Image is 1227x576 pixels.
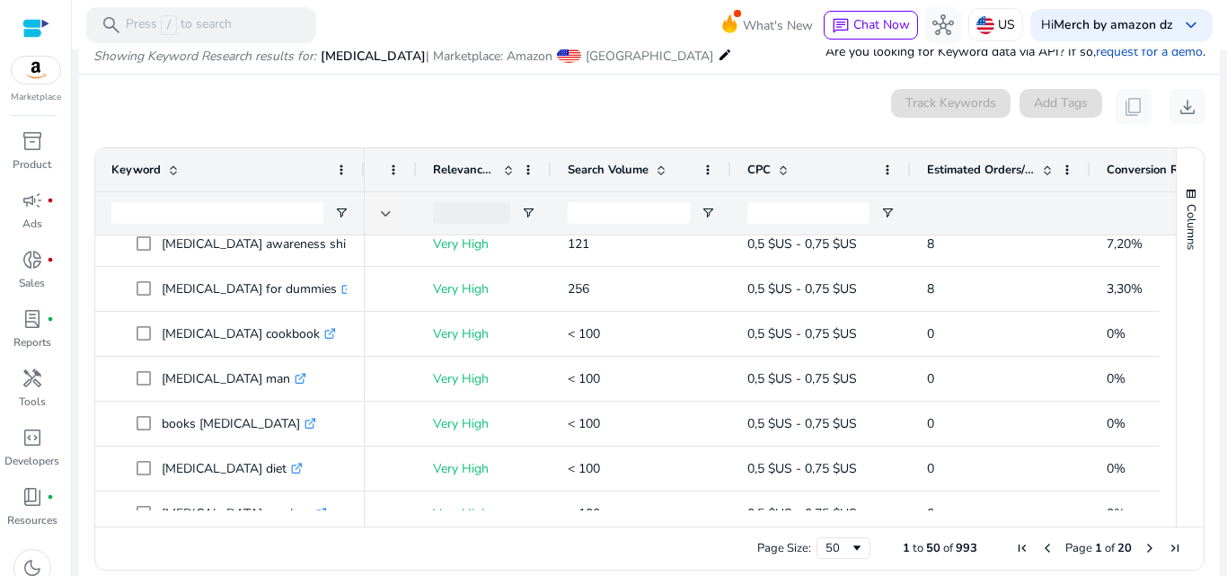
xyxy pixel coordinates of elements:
input: Keyword Filter Input [111,202,323,224]
span: 0% [1107,460,1125,477]
p: [MEDICAL_DATA] diet [162,450,303,487]
span: 993 [956,540,977,556]
button: Open Filter Menu [701,206,715,220]
span: fiber_manual_record [47,256,54,263]
span: [MEDICAL_DATA] [321,48,426,65]
span: 0 [927,460,934,477]
span: < 100 [568,460,600,477]
span: 0 [927,415,934,432]
span: Chat Now [853,16,910,33]
p: Marketplace [11,91,61,104]
span: 8 [927,280,934,297]
span: of [1105,540,1115,556]
p: Reports [13,334,51,350]
span: search [101,14,122,36]
span: download [1177,96,1198,118]
span: Columns [1183,204,1199,250]
span: handyman [22,368,43,389]
input: CPC Filter Input [747,202,869,224]
span: 1 [1095,540,1102,556]
span: 3,30% [1107,280,1143,297]
p: books [MEDICAL_DATA] [162,405,316,442]
p: Very High [433,450,535,487]
span: 0,5 $US - 0,75 $US [747,505,857,522]
span: 0,5 $US - 0,75 $US [747,280,857,297]
p: Resources [7,512,57,528]
span: 0,5 $US - 0,75 $US [747,370,857,387]
span: fiber_manual_record [47,197,54,204]
div: Last Page [1168,541,1182,555]
p: [MEDICAL_DATA] man [162,360,306,397]
p: US [998,9,1015,40]
span: 20 [1117,540,1132,556]
button: Open Filter Menu [521,206,535,220]
span: inventory_2 [22,130,43,152]
p: Very High [433,270,535,307]
p: Tools [19,394,46,410]
span: 0,5 $US - 0,75 $US [747,325,857,342]
p: Very High [433,226,535,262]
span: < 100 [568,415,600,432]
span: What's New [743,10,813,41]
span: 0 [927,505,934,522]
span: Estimated Orders/Month [927,162,1035,178]
span: < 100 [568,370,600,387]
span: CPC [747,162,771,178]
span: Page [1065,540,1092,556]
p: Very High [433,315,535,352]
span: 50 [926,540,940,556]
span: fiber_manual_record [47,315,54,323]
mat-icon: edit [718,44,732,66]
button: Open Filter Menu [334,206,349,220]
span: Conversion Rate [1107,162,1196,178]
p: [MEDICAL_DATA] cookbook [162,315,336,352]
span: campaign [22,190,43,211]
span: 0% [1107,325,1125,342]
div: Previous Page [1040,541,1055,555]
div: 50 [825,540,850,556]
span: of [943,540,953,556]
span: 0,5 $US - 0,75 $US [747,415,857,432]
b: Merch by amazon dz [1054,16,1173,33]
span: lab_profile [22,308,43,330]
span: code_blocks [22,427,43,448]
span: donut_small [22,249,43,270]
span: 0,5 $US - 0,75 $US [747,235,857,253]
span: Search Volume [568,162,649,178]
span: 7,20% [1107,235,1143,253]
p: Sales [19,275,45,291]
button: hub [925,7,961,43]
span: chat [832,17,850,35]
p: Very High [433,360,535,397]
i: Showing Keyword Research results for: [93,48,316,65]
input: Search Volume Filter Input [568,202,690,224]
button: chatChat Now [824,11,918,40]
button: download [1170,89,1205,125]
span: 121 [568,235,589,253]
div: Page Size [817,537,870,559]
span: fiber_manual_record [47,493,54,501]
p: Hi [1041,19,1173,31]
span: 256 [568,280,589,297]
span: 0% [1107,415,1125,432]
span: keyboard_arrow_down [1180,14,1202,36]
p: [MEDICAL_DATA] for dummies [162,270,353,307]
img: us.svg [976,16,994,34]
span: / [161,15,177,35]
span: 0 [927,325,934,342]
span: book_4 [22,486,43,508]
span: 0 [927,370,934,387]
p: Developers [4,453,59,469]
p: Ads [22,216,42,232]
div: Page Size: [757,540,811,556]
div: First Page [1015,541,1029,555]
span: 0% [1107,505,1125,522]
span: 1 [903,540,910,556]
span: < 100 [568,505,600,522]
p: [MEDICAL_DATA] awareness shirt [162,226,371,262]
p: Press to search [126,15,232,35]
p: Very High [433,495,535,532]
span: | Marketplace: Amazon [426,48,552,65]
span: to [913,540,923,556]
span: Relevance Score [433,162,496,178]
